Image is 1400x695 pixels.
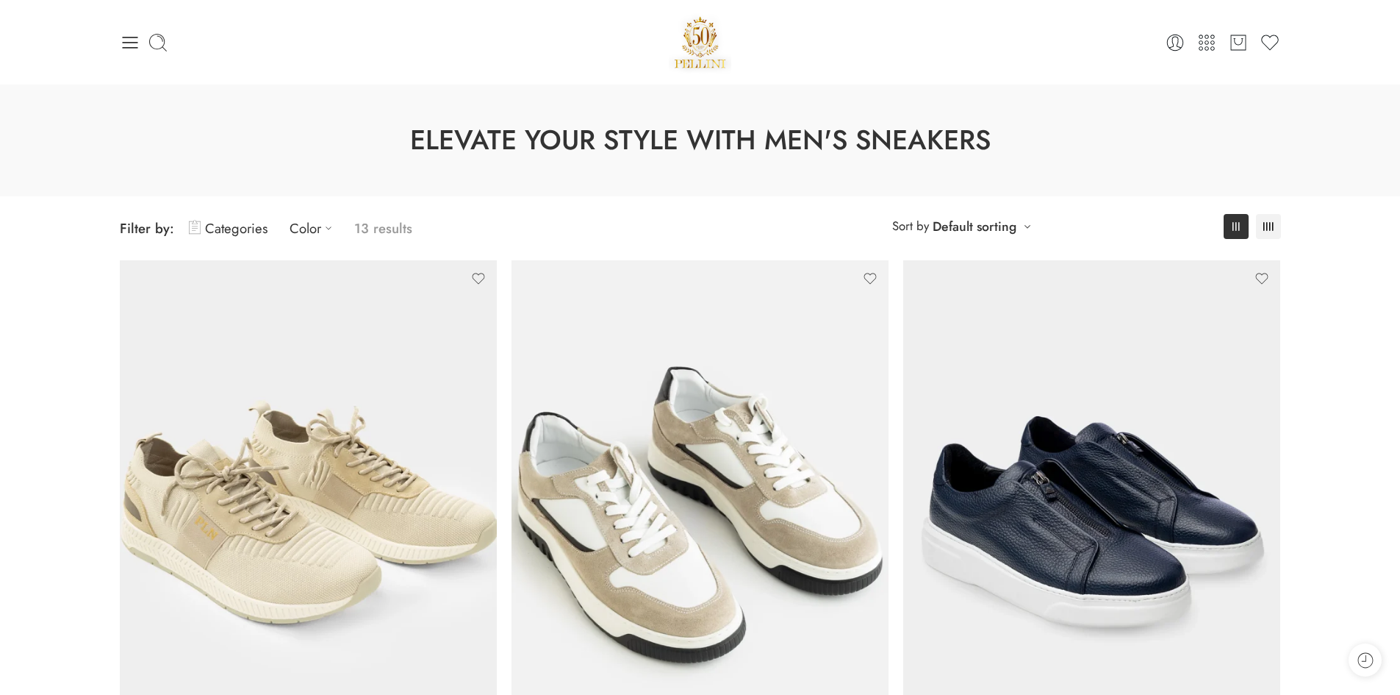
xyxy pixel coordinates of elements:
p: 13 results [354,211,412,246]
span: Sort by [892,214,929,238]
img: Pellini [669,11,732,74]
a: Login / Register [1165,32,1185,53]
a: Pellini - [669,11,732,74]
a: Default sorting [933,216,1016,237]
span: Filter by: [120,218,174,238]
a: Categories [189,211,268,246]
a: Wishlist [1260,32,1280,53]
a: Color [290,211,340,246]
h1: Elevate Your Style with Men's Sneakers [37,121,1363,160]
a: Cart [1228,32,1249,53]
